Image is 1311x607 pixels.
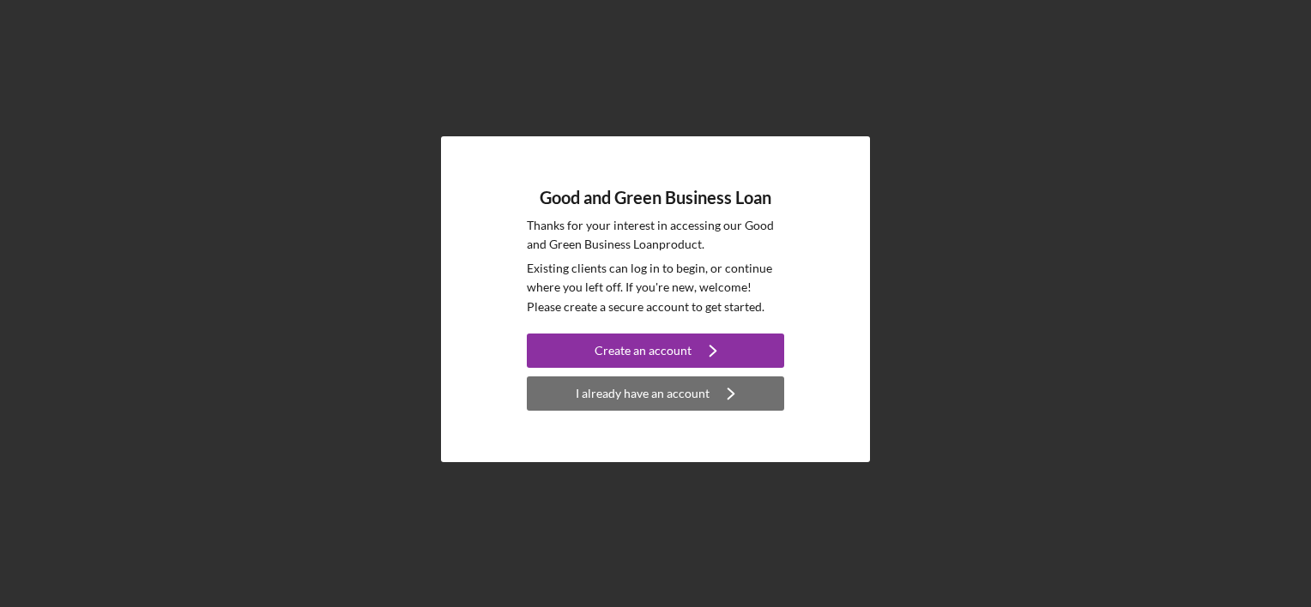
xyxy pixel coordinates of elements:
a: Create an account [527,334,784,372]
h4: Good and Green Business Loan [540,188,771,207]
p: Thanks for your interest in accessing our Good and Green Business Loan product. [527,216,784,255]
div: Create an account [595,334,692,368]
button: Create an account [527,334,784,368]
button: I already have an account [527,376,784,411]
p: Existing clients can log in to begin, or continue where you left off. If you're new, welcome! Ple... [527,259,784,316]
div: I already have an account [576,376,710,411]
